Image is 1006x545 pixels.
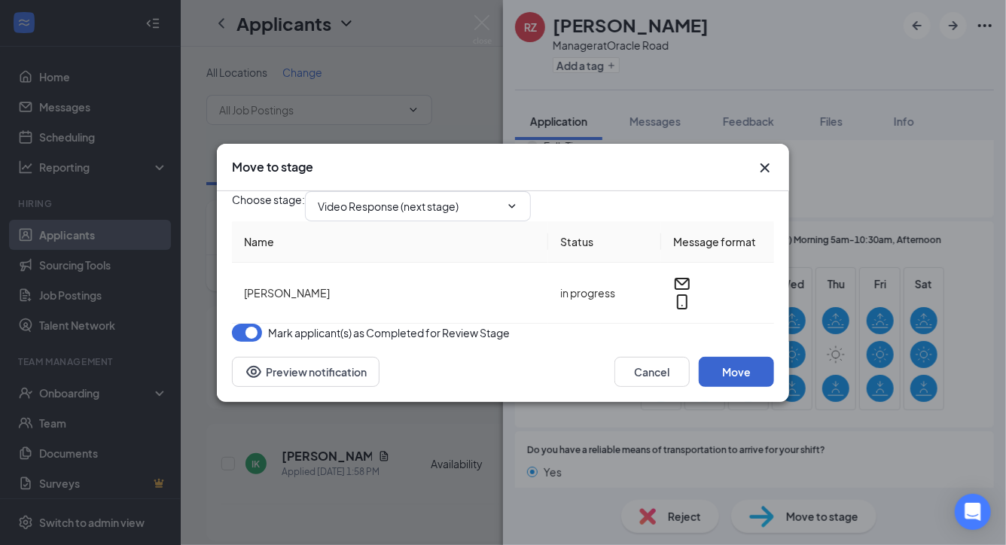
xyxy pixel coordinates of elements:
[699,357,774,387] button: Move
[756,159,774,177] button: Close
[232,221,548,263] th: Name
[673,293,691,311] svg: MobileSms
[232,191,305,221] span: Choose stage :
[232,159,313,175] h3: Move to stage
[673,275,691,293] svg: Email
[756,159,774,177] svg: Cross
[268,324,510,342] span: Mark applicant(s) as Completed for Review Stage
[244,286,330,300] span: [PERSON_NAME]
[506,200,518,212] svg: ChevronDown
[614,357,690,387] button: Cancel
[232,357,380,387] button: Preview notificationEye
[548,221,661,263] th: Status
[661,221,774,263] th: Message format
[548,263,661,324] td: in progress
[245,363,263,381] svg: Eye
[955,494,991,530] div: Open Intercom Messenger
